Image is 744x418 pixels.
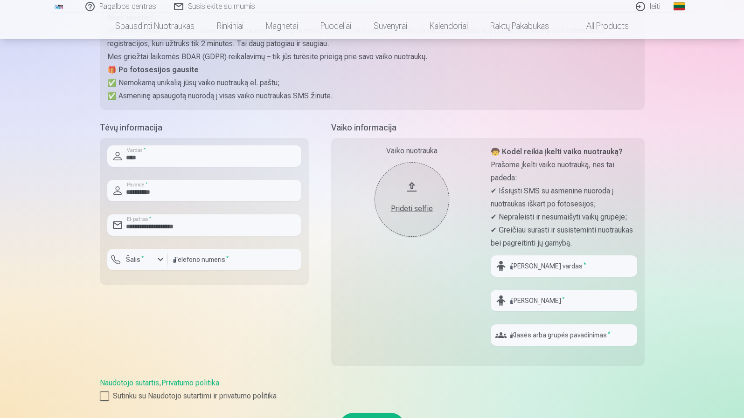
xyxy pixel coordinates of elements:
[54,4,64,9] img: /fa2
[339,145,485,157] div: Vaiko nuotrauka
[375,162,449,237] button: Pridėti selfie
[107,249,168,270] button: Šalis*
[100,377,645,402] div: ,
[331,121,645,134] h5: Vaiko informacija
[479,13,560,39] a: Raktų pakabukas
[206,13,255,39] a: Rinkiniai
[362,13,418,39] a: Suvenyrai
[107,50,637,63] p: Mes griežtai laikomės BDAR (GDPR) reikalavimų – tik jūs turėsite prieigą prie savo vaiko nuotraukų.
[122,255,148,264] label: Šalis
[107,89,637,103] p: ✅ Asmeninę apsaugotą nuorodą į visas vaiko nuotraukas SMS žinute.
[418,13,479,39] a: Kalendoriai
[161,378,219,387] a: Privatumo politika
[255,13,309,39] a: Magnetai
[491,158,637,185] p: Prašome įkelti vaiko nuotrauką, nes tai padeda:
[491,224,637,250] p: ✔ Greičiau surasti ir susisteminti nuotraukas bei pagreitinti jų gamybą.
[104,13,206,39] a: Spausdinti nuotraukas
[560,13,640,39] a: All products
[100,391,645,402] label: Sutinku su Naudotojo sutartimi ir privatumo politika
[107,76,637,89] p: ✅ Nemokamą unikalią jūsų vaiko nuotrauką el. paštu;
[100,121,309,134] h5: Tėvų informacija
[107,65,199,74] strong: 🎁 Po fotosesijos gausite
[491,147,623,156] strong: 🧒 Kodėl reikia įkelti vaiko nuotrauką?
[491,211,637,224] p: ✔ Nepraleisti ir nesumaišyti vaikų grupėje;
[309,13,362,39] a: Puodeliai
[100,378,159,387] a: Naudotojo sutartis
[491,185,637,211] p: ✔ Išsiųsti SMS su asmenine nuoroda į nuotraukas iškart po fotosesijos;
[384,203,440,214] div: Pridėti selfie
